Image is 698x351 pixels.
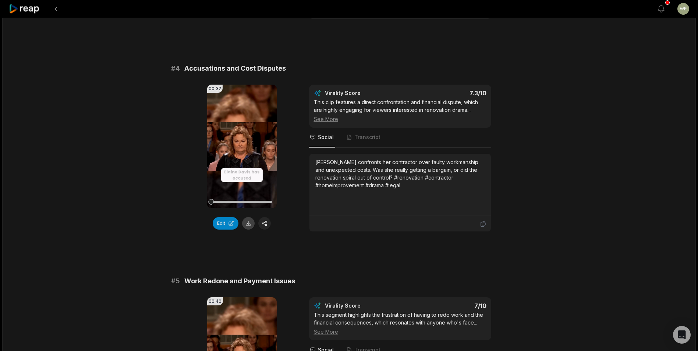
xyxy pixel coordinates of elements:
[407,89,486,97] div: 7.3 /10
[171,276,180,286] span: # 5
[207,85,277,208] video: Your browser does not support mp4 format.
[314,311,486,336] div: This segment highlights the frustration of having to redo work and the financial consequences, wh...
[213,217,238,230] button: Edit
[354,134,380,141] span: Transcript
[184,63,286,74] span: Accusations and Cost Disputes
[314,115,486,123] div: See More
[673,326,691,344] div: Open Intercom Messenger
[309,128,491,148] nav: Tabs
[325,89,404,97] div: Virality Score
[318,134,334,141] span: Social
[407,302,486,309] div: 7 /10
[325,302,404,309] div: Virality Score
[184,276,295,286] span: Work Redone and Payment Issues
[314,98,486,123] div: This clip features a direct confrontation and financial dispute, which are highly engaging for vi...
[315,158,485,189] div: [PERSON_NAME] confronts her contractor over faulty workmanship and unexpected costs. Was she real...
[314,328,486,336] div: See More
[171,63,180,74] span: # 4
